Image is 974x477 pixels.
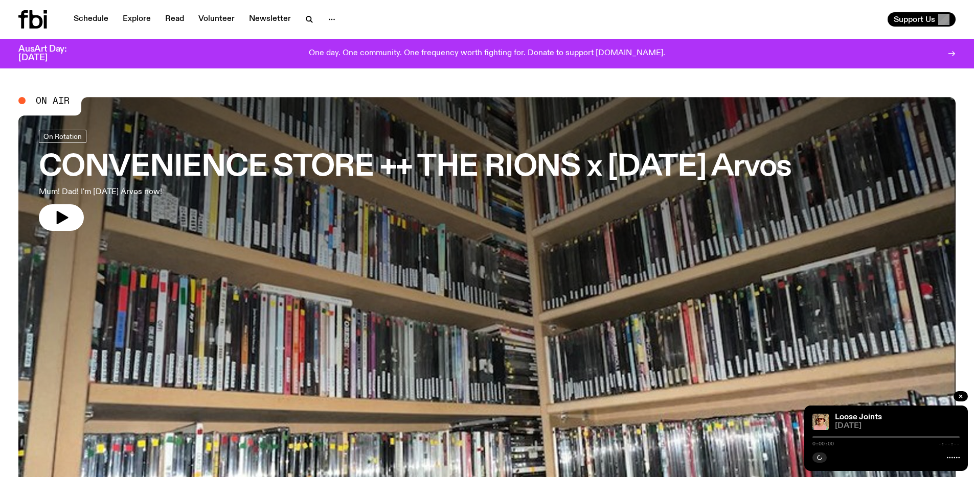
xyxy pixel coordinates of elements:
h3: CONVENIENCE STORE ++ THE RIONS x [DATE] Arvos [39,153,791,182]
h3: AusArt Day: [DATE] [18,45,84,62]
a: Explore [117,12,157,27]
a: CONVENIENCE STORE ++ THE RIONS x [DATE] ArvosMum! Dad! I'm [DATE] Arvos now! [39,130,791,231]
span: On Rotation [43,132,82,140]
p: Mum! Dad! I'm [DATE] Arvos now! [39,186,301,198]
p: One day. One community. One frequency worth fighting for. Donate to support [DOMAIN_NAME]. [309,49,665,58]
button: Support Us [888,12,956,27]
a: Volunteer [192,12,241,27]
span: -:--:-- [938,441,960,446]
span: 0:00:00 [812,441,834,446]
a: Newsletter [243,12,297,27]
span: [DATE] [835,422,960,430]
span: On Air [36,96,70,105]
a: Read [159,12,190,27]
a: Schedule [67,12,115,27]
a: Loose Joints [835,413,882,421]
img: Tyson stands in front of a paperbark tree wearing orange sunglasses, a suede bucket hat and a pin... [812,414,829,430]
span: Support Us [894,15,935,24]
a: On Rotation [39,130,86,143]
